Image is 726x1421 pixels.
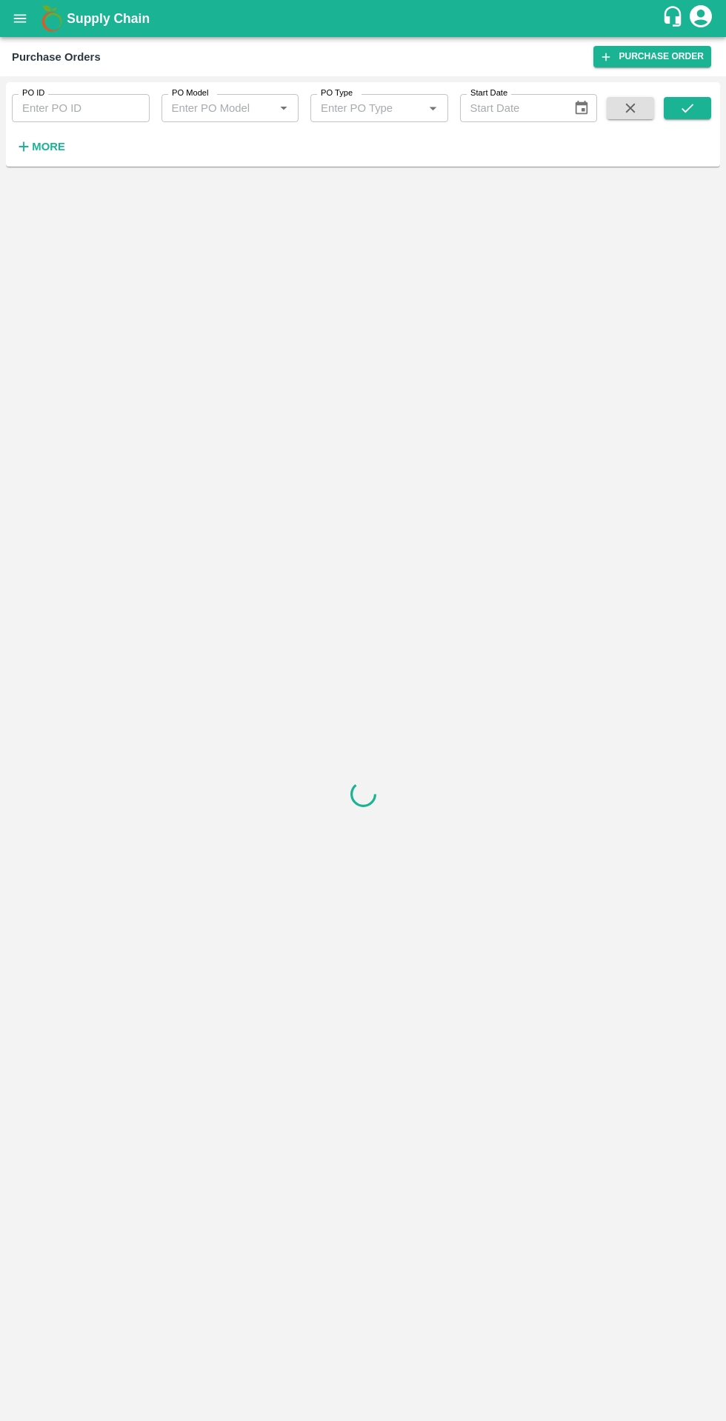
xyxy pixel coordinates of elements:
button: Choose date [567,94,596,122]
div: account of current user [687,3,714,34]
label: PO Model [172,87,209,99]
button: Open [274,98,293,118]
button: More [12,134,69,159]
input: Enter PO Model [166,98,270,118]
button: open drawer [3,1,37,36]
button: Open [423,98,442,118]
input: Enter PO Type [315,98,419,118]
a: Supply Chain [67,8,662,29]
label: Start Date [470,87,507,99]
div: customer-support [662,5,687,32]
label: PO Type [321,87,353,99]
input: Enter PO ID [12,94,150,122]
a: Purchase Order [593,46,711,67]
img: logo [37,4,67,33]
label: PO ID [22,87,44,99]
div: Purchase Orders [12,47,101,67]
input: Start Date [460,94,562,122]
b: Supply Chain [67,11,150,26]
strong: More [32,141,65,153]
